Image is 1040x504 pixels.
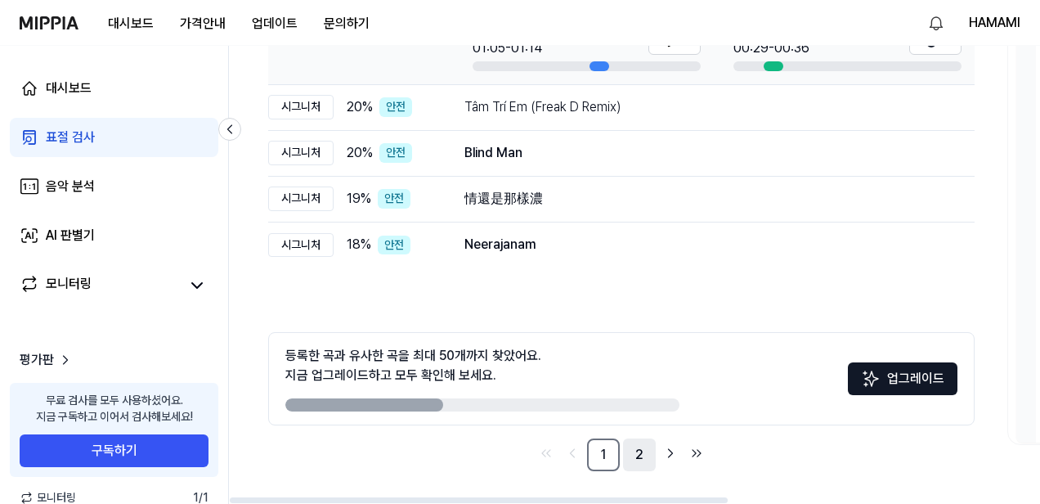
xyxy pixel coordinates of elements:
a: 1 [587,439,620,471]
div: 안전 [379,143,412,163]
div: Blind Man [464,143,948,163]
div: 무료 검사를 모두 사용하셨어요. 지금 구독하고 이어서 검사해보세요! [36,393,193,425]
a: 2 [623,439,656,471]
div: 시그니처 [268,95,334,119]
button: HAMAMI [969,13,1020,33]
div: Neerajanam [464,235,948,254]
button: 업그레이드 [848,362,957,395]
div: 음악 분석 [46,177,95,196]
a: 모니터링 [20,274,179,297]
button: 업데이트 [239,7,311,40]
div: 시그니처 [268,233,334,258]
div: Tâm Trí Em (Freak D Remix) [464,97,948,117]
img: 알림 [926,13,946,33]
div: 00:29-00:36 [733,38,809,58]
a: Go to next page [659,442,682,465]
a: 평가판 [20,350,74,370]
span: 19 % [347,189,371,209]
button: 대시보드 [95,7,167,40]
button: 구독하기 [20,434,208,467]
img: Sparkles [861,369,881,389]
a: 대시보드 [10,69,218,108]
a: Go to previous page [561,442,584,465]
div: 안전 [379,97,412,117]
span: 20 % [347,143,373,163]
img: logo [20,16,78,29]
div: 등록한 곡과 유사한 곡을 최대 50개까지 찾았어요. 지금 업그레이드하고 모두 확인해 보세요. [285,346,541,385]
nav: pagination [268,439,975,471]
div: 안전 [378,236,410,255]
a: 업데이트 [239,1,311,46]
div: 안전 [378,189,410,209]
div: 시그니처 [268,187,334,211]
a: AI 판별기 [10,216,218,255]
div: 대시보드 [46,79,92,98]
a: 음악 분석 [10,167,218,206]
div: 01:05-01:14 [473,38,542,58]
a: Go to first page [535,442,558,465]
div: AI 판별기 [46,226,95,245]
div: 표절 검사 [46,128,95,147]
a: Go to last page [685,442,708,465]
span: 18 % [347,235,371,254]
span: 평가판 [20,350,54,370]
div: 情還是那樣濃 [464,189,948,209]
button: 문의하기 [311,7,383,40]
button: 가격안내 [167,7,239,40]
span: 20 % [347,97,373,117]
div: 시그니처 [268,141,334,165]
a: 표절 검사 [10,118,218,157]
div: 모니터링 [46,274,92,297]
a: Sparkles업그레이드 [848,376,957,392]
